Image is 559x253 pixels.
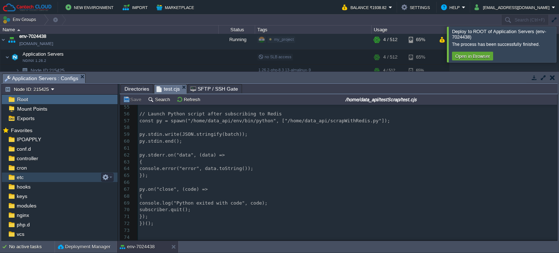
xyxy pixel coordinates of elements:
div: 56 [120,111,131,118]
span: }); [139,214,148,219]
div: 73 [120,227,131,234]
a: env-7024438 [19,33,46,40]
a: webroot [15,240,36,247]
button: Deployment Manager [58,243,110,250]
div: 4 / 512 [383,65,395,76]
a: cron [15,165,28,171]
div: Name [1,25,218,34]
div: 64 [120,165,131,172]
button: Import [123,3,150,12]
div: 68 [120,193,131,200]
a: Root [16,96,29,103]
span: const py = spawn("/home/data_api/env/bin/python", ["/home/data_api/scrapWithRedis.py"]); [139,118,390,123]
span: Deploy to ROOT of Application Servers (env-7024438) [452,29,546,40]
li: /home/data_api/testScrap/test.cjs [154,84,187,93]
img: AMDAwAAAACH5BAEAAAAALAAAAAABAAEAAAICRAEAOw== [5,50,9,64]
a: vcs [15,231,25,237]
span: })(); [139,221,154,226]
span: 215425 [30,67,66,74]
div: 59 [120,131,131,138]
button: Balance ₹1938.82 [342,3,389,12]
span: test.cjs [156,84,180,94]
div: 65% [409,30,432,50]
span: Application Servers : Configs [5,74,78,83]
div: Tags [255,25,371,34]
span: py.stdin.end(); [139,138,182,144]
div: Usage [372,25,449,34]
div: 55 [120,104,131,111]
span: console.error("error", data.toString()); [139,166,253,171]
img: AMDAwAAAACH5BAEAAAAALAAAAAABAAEAAAICRAEAOw== [7,30,17,50]
div: 60 [120,138,131,145]
a: Exports [16,115,36,122]
span: no SLB access [258,55,292,59]
a: conf.d [15,146,32,152]
button: Settings [401,3,432,12]
a: php.d [15,221,31,228]
div: 70 [120,206,131,213]
img: AMDAwAAAACH5BAEAAAAALAAAAAABAAEAAAICRAEAOw== [20,65,30,76]
a: IPOAPPLY [15,136,42,143]
div: Status [219,25,255,34]
div: 66 [120,179,131,186]
span: Favorites [9,127,33,134]
div: The process has been successfully finished. [452,41,554,47]
button: Save [123,96,143,103]
img: Cantech Cloud [3,3,52,12]
span: console.log("Python exited with code", code); [139,200,267,206]
a: Node ID:215425 [30,67,66,74]
a: hooks [15,183,32,190]
span: // Launch Python script after subscribing to Redis [139,111,282,116]
a: nginx [15,212,30,218]
button: [EMAIL_ADDRESS][DOMAIN_NAME] [475,3,552,12]
span: SFTP / SSH Gate [190,84,238,93]
span: py.stdin.write(JSON.stringify(batch)); [139,131,247,137]
div: 72 [120,220,131,227]
span: }); [139,173,148,178]
div: 67 [120,186,131,193]
div: 74 [120,234,131,241]
div: 71 [120,213,131,220]
button: Node ID: 215425 [5,86,51,92]
button: Search [148,96,172,103]
span: py.stderr.on("data", (data) => [139,152,225,158]
span: { [139,193,142,199]
a: controller [15,155,39,162]
div: 4 / 512 [383,30,397,50]
a: keys [15,193,28,199]
div: 62 [120,152,131,159]
a: etc [15,174,25,181]
div: Running [219,30,255,50]
div: 69 [120,200,131,207]
button: Help [441,3,462,12]
button: New Environment [66,3,116,12]
img: AMDAwAAAACH5BAEAAAAALAAAAAABAAEAAAICRAEAOw== [10,50,20,64]
span: NGINX 1.26.2 [23,59,46,63]
div: No active tasks [9,241,55,253]
a: modules [15,202,37,209]
span: Mount Points [16,106,48,112]
button: Refresh [177,96,202,103]
div: 65% [409,50,432,64]
span: { [139,159,142,165]
img: AMDAwAAAACH5BAEAAAAALAAAAAABAAEAAAICRAEAOw== [17,29,20,31]
span: 1.26.2-php-8.3.13-almalinux-9 [258,68,311,72]
div: 58 [120,124,131,131]
button: Open in Browser [453,53,492,59]
img: AMDAwAAAACH5BAEAAAAALAAAAAABAAEAAAICRAEAOw== [15,65,20,76]
img: AMDAwAAAACH5BAEAAAAALAAAAAABAAEAAAICRAEAOw== [0,30,6,50]
div: 4 / 512 [383,50,397,64]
